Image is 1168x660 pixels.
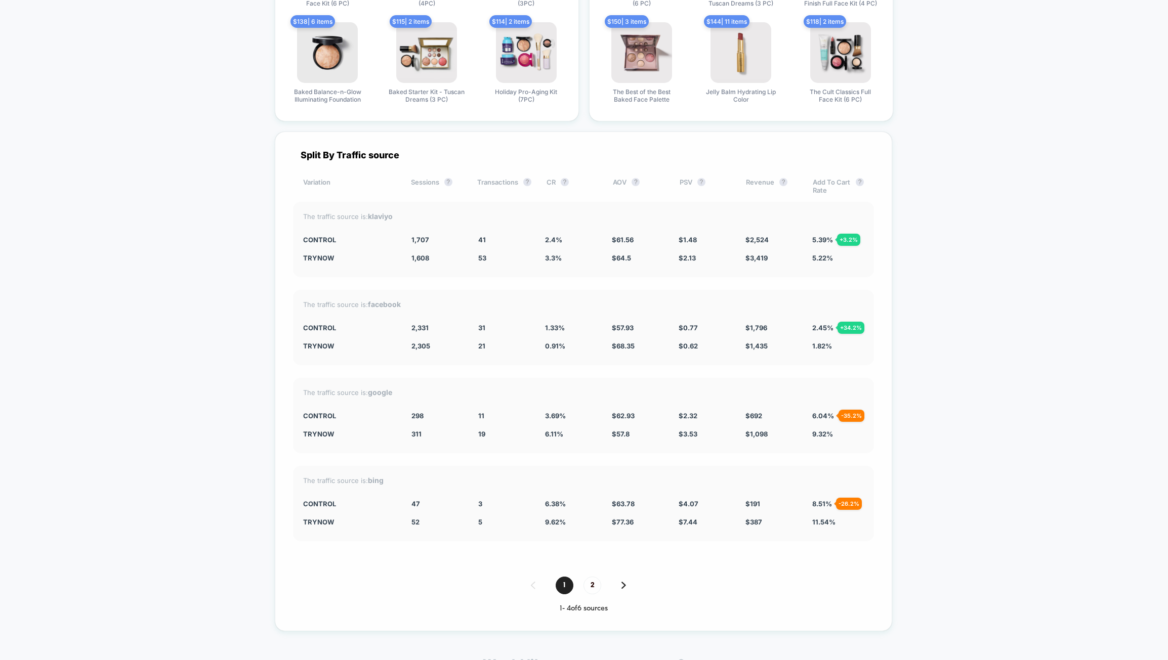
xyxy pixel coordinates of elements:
[368,476,384,485] strong: bing
[838,322,864,334] div: + 34.2 %
[303,430,396,438] div: TryNow
[612,342,635,350] span: $ 68.35
[545,342,565,350] span: 0.91 %
[812,236,833,244] span: 5.39 %
[679,236,697,244] span: $ 1.48
[745,324,767,332] span: $ 1,796
[812,342,832,350] span: 1.82 %
[478,518,482,526] span: 5
[303,342,396,350] div: TryNow
[679,324,698,332] span: $ 0.77
[523,178,531,186] button: ?
[612,236,634,244] span: $ 61.56
[478,236,486,244] span: 41
[679,500,698,508] span: $ 4.07
[745,254,768,262] span: $ 3,419
[812,412,834,420] span: 6.04 %
[303,236,396,244] div: Control
[561,178,569,186] button: ?
[839,410,864,422] div: - 35.2 %
[745,342,768,350] span: $ 1,435
[545,430,563,438] span: 6.11 %
[746,178,797,194] div: Revenue
[390,15,432,28] span: $ 115 | 2 items
[745,236,769,244] span: $ 2,524
[303,300,864,309] div: The traffic source is:
[477,178,531,194] div: Transactions
[679,430,697,438] span: $ 3.53
[488,88,564,103] span: Holiday Pro-Aging Kit (7PC)
[545,500,566,508] span: 6.38 %
[679,412,697,420] span: $ 2.32
[812,324,833,332] span: 2.45 %
[303,412,396,420] div: Control
[745,412,762,420] span: $ 692
[803,88,879,103] span: The Cult Classics Full Face Kit (6 PC)
[411,236,429,244] span: 1,707
[779,178,787,186] button: ?
[289,88,365,103] span: Baked Balance-n-Glow Illuminating Foundation
[680,178,731,194] div: PSV
[496,22,557,83] img: produt
[411,430,422,438] span: 311
[613,178,664,194] div: AOV
[836,498,862,510] div: - 26.2 %
[612,500,635,508] span: $ 63.78
[303,254,396,262] div: TryNow
[303,324,396,332] div: Control
[444,178,452,186] button: ?
[837,234,860,246] div: + 3.2 %
[411,412,424,420] span: 298
[612,254,631,262] span: $ 64.5
[478,324,485,332] span: 31
[389,88,465,103] span: Baked Starter Kit - Tuscan Dreams (3 PC)
[621,582,626,589] img: pagination forward
[812,254,833,262] span: 5.22 %
[303,476,864,485] div: The traffic source is:
[411,324,429,332] span: 2,331
[679,254,696,262] span: $ 2.13
[368,300,401,309] strong: facebook
[745,518,762,526] span: $ 387
[478,254,486,262] span: 53
[478,342,485,350] span: 21
[704,15,749,28] span: $ 144 | 11 items
[556,577,573,594] span: 1
[604,88,680,103] span: The Best of the Best Baked Face Palette
[856,178,864,186] button: ?
[368,212,393,221] strong: klaviyo
[804,15,846,28] span: $ 118 | 2 items
[612,324,634,332] span: $ 57.93
[611,22,672,83] img: produt
[293,150,874,160] div: Split By Traffic source
[303,388,864,397] div: The traffic source is:
[411,342,430,350] span: 2,305
[396,22,457,83] img: produt
[303,500,396,508] div: Control
[290,15,335,28] span: $ 138 | 6 items
[545,254,562,262] span: 3.3 %
[703,88,779,103] span: Jelly Balm Hydrating Lip Color
[605,15,649,28] span: $ 150 | 3 items
[297,22,358,83] img: produt
[812,430,833,438] span: 9.32 %
[478,430,485,438] span: 19
[545,518,566,526] span: 9.62 %
[679,518,697,526] span: $ 7.44
[810,22,871,83] img: produt
[411,254,429,262] span: 1,608
[812,500,832,508] span: 8.51 %
[697,178,705,186] button: ?
[303,518,396,526] div: TryNow
[547,178,598,194] div: CR
[489,15,532,28] span: $ 114 | 2 items
[632,178,640,186] button: ?
[411,500,420,508] span: 47
[583,577,601,594] span: 2
[612,430,630,438] span: $ 57.8
[293,604,874,613] div: 1 - 4 of 6 sources
[478,500,482,508] span: 3
[745,500,760,508] span: $ 191
[679,342,698,350] span: $ 0.62
[545,236,562,244] span: 2.4 %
